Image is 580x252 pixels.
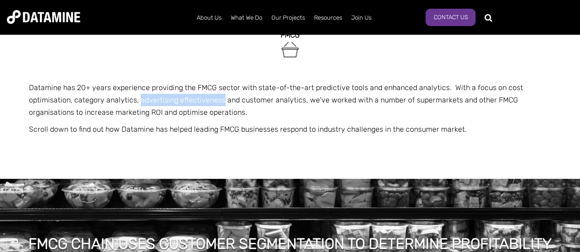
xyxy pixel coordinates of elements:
img: FMCG-1 [280,39,300,60]
a: Our Projects [267,6,309,30]
a: Resources [309,6,347,30]
a: What We Do [226,6,267,30]
p: Datamine has 20+ years experience providing the FMCG sector with state-of-the-art predictive tool... [29,81,552,119]
a: About Us [192,6,226,30]
img: Datamine [7,10,80,24]
h2: FMCG [29,31,552,39]
a: Contact Us [425,9,475,26]
p: Scroll down to find out how Datamine has helped leading FMCG businesses respond to industry chall... [29,123,552,135]
a: Join Us [347,6,376,30]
